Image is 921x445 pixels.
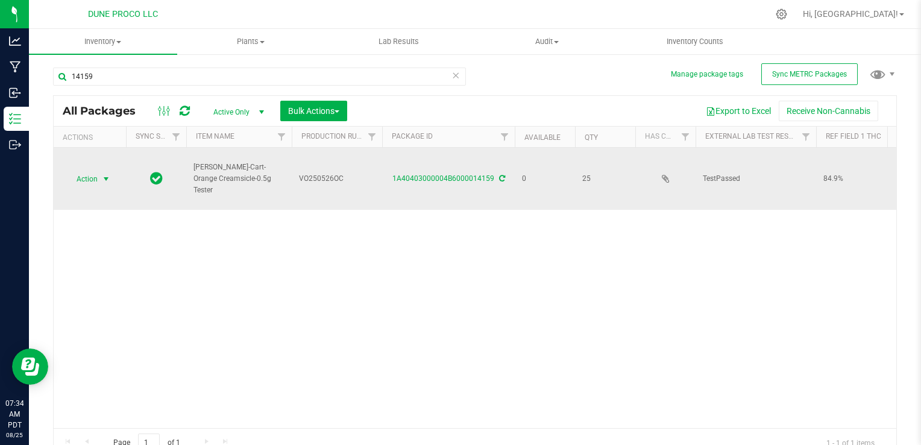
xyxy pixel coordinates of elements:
[585,133,598,142] a: Qty
[63,104,148,118] span: All Packages
[5,431,24,440] p: 08/25
[698,101,779,121] button: Export to Excel
[761,63,858,85] button: Sync METRC Packages
[635,127,696,148] th: Has COA
[473,29,621,54] a: Audit
[774,8,789,20] div: Manage settings
[166,127,186,147] a: Filter
[66,171,98,188] span: Action
[99,171,114,188] span: select
[392,132,433,140] a: Package ID
[826,132,881,140] a: Ref Field 1 THC
[9,139,21,151] inline-svg: Outbound
[63,133,121,142] div: Actions
[522,173,568,185] span: 0
[193,162,284,197] span: [PERSON_NAME]-Cart-Orange Creamsicle-0.5g Tester
[325,29,473,54] a: Lab Results
[196,132,234,140] a: Item Name
[582,173,628,185] span: 25
[150,170,163,187] span: In Sync
[5,398,24,431] p: 07:34 AM PDT
[671,69,743,80] button: Manage package tags
[392,174,494,183] a: 1A40403000004B6000014159
[703,173,809,185] span: TestPassed
[29,29,177,54] a: Inventory
[88,9,158,19] span: DUNE PROCO LLC
[621,29,769,54] a: Inventory Counts
[9,35,21,47] inline-svg: Analytics
[301,132,362,140] a: Production Run
[772,70,847,78] span: Sync METRC Packages
[12,349,48,385] iframe: Resource center
[676,127,696,147] a: Filter
[299,173,375,185] span: VO250526OC
[495,127,515,147] a: Filter
[705,132,800,140] a: External Lab Test Result
[803,9,898,19] span: Hi, [GEOGRAPHIC_DATA]!
[451,68,460,83] span: Clear
[9,61,21,73] inline-svg: Manufacturing
[362,127,382,147] a: Filter
[779,101,878,121] button: Receive Non-Cannabis
[272,127,292,147] a: Filter
[280,101,347,121] button: Bulk Actions
[9,87,21,99] inline-svg: Inbound
[823,173,914,185] span: 84.9%
[29,36,177,47] span: Inventory
[9,113,21,125] inline-svg: Inventory
[474,36,621,47] span: Audit
[362,36,435,47] span: Lab Results
[524,133,561,142] a: Available
[136,132,182,140] a: Sync Status
[650,36,740,47] span: Inventory Counts
[53,68,466,86] input: Search Package ID, Item Name, SKU, Lot or Part Number...
[796,127,816,147] a: Filter
[497,174,505,183] span: Sync from Compliance System
[178,36,325,47] span: Plants
[288,106,339,116] span: Bulk Actions
[177,29,325,54] a: Plants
